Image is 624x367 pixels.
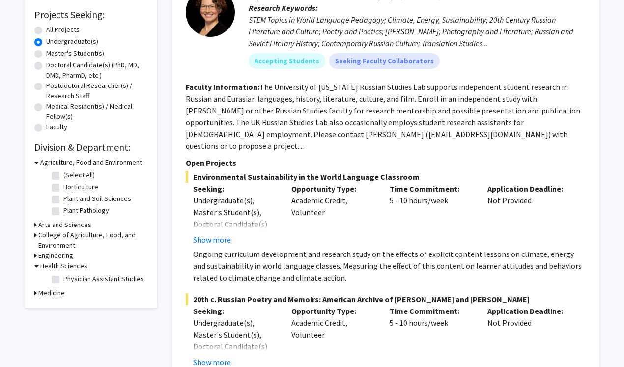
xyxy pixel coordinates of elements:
b: Research Keywords: [249,3,318,13]
p: Seeking: [193,305,277,317]
h3: Medicine [38,288,65,298]
p: Seeking: [193,183,277,195]
b: Faculty Information: [186,82,259,92]
h2: Projects Seeking: [34,9,147,21]
label: Plant and Soil Sciences [63,194,131,204]
span: Environmental Sustainability in the World Language Classroom [186,171,586,183]
p: Open Projects [186,157,586,169]
p: Time Commitment: [390,183,473,195]
label: Plant Pathology [63,205,109,216]
label: Doctoral Candidate(s) (PhD, MD, DMD, PharmD, etc.) [46,60,147,81]
label: Horticulture [63,182,98,192]
p: Ongoing curriculum development and research study on the effects of explicit content lessons on c... [193,248,586,283]
label: Undergraduate(s) [46,36,98,47]
h3: Arts and Sciences [38,220,91,230]
button: Show more [193,234,231,246]
div: Undergraduate(s), Master's Student(s), Doctoral Candidate(s) (PhD, MD, DMD, PharmD, etc.), Postdo... [193,195,277,289]
label: (Select All) [63,170,95,180]
h3: Agriculture, Food and Environment [40,157,142,168]
label: Medical Resident(s) / Medical Fellow(s) [46,101,147,122]
h3: College of Agriculture, Food, and Environment [38,230,147,251]
h3: Engineering [38,251,73,261]
div: Academic Credit, Volunteer [284,183,382,246]
div: 5 - 10 hours/week [382,183,481,246]
label: Postdoctoral Researcher(s) / Research Staff [46,81,147,101]
h3: Health Sciences [40,261,87,271]
p: Opportunity Type: [291,183,375,195]
p: Opportunity Type: [291,305,375,317]
fg-read-more: The University of [US_STATE] Russian Studies Lab supports independent student research in Russian... [186,82,580,151]
p: Application Deadline: [487,305,571,317]
span: 20th c. Russian Poetry and Memoirs: American Archive of [PERSON_NAME] and [PERSON_NAME] [186,293,586,305]
p: Application Deadline: [487,183,571,195]
label: Faculty [46,122,67,132]
label: All Projects [46,25,80,35]
mat-chip: Seeking Faculty Collaborators [329,53,440,69]
mat-chip: Accepting Students [249,53,325,69]
label: Master's Student(s) [46,48,104,58]
iframe: Chat [7,323,42,360]
div: Not Provided [480,183,578,246]
label: Physician Assistant Studies [63,274,144,284]
div: STEM Topics in World Language Pedagogy; Climate, Energy, Sustainability; 20th Century Russian Lit... [249,14,586,49]
p: Time Commitment: [390,305,473,317]
h2: Division & Department: [34,141,147,153]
